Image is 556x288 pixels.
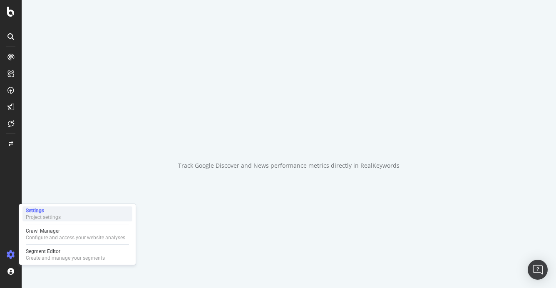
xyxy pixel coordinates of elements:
[26,214,61,221] div: Project settings
[26,255,105,261] div: Create and manage your segments
[26,207,61,214] div: Settings
[528,260,548,280] div: Open Intercom Messenger
[259,118,319,148] div: animation
[26,228,125,234] div: Crawl Manager
[22,247,132,262] a: Segment EditorCreate and manage your segments
[178,161,400,170] div: Track Google Discover and News performance metrics directly in RealKeywords
[22,206,132,221] a: SettingsProject settings
[26,234,125,241] div: Configure and access your website analyses
[22,227,132,242] a: Crawl ManagerConfigure and access your website analyses
[26,248,105,255] div: Segment Editor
